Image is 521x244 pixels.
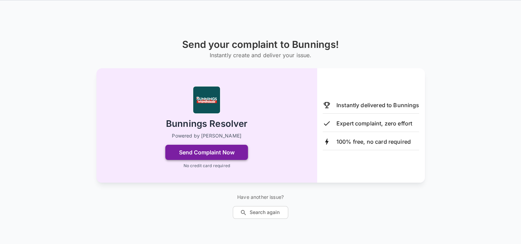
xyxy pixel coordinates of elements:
p: Powered by [PERSON_NAME] [172,132,241,139]
h1: Send your complaint to Bunnings! [182,39,339,50]
p: Expert complaint, zero effort [336,119,412,128]
h2: Bunnings Resolver [166,118,248,130]
button: Send Complaint Now [165,145,248,160]
h6: Instantly create and deliver your issue. [182,50,339,60]
p: Have another issue? [233,194,288,201]
img: Bunnings [193,86,220,114]
p: Instantly delivered to Bunnings [336,101,419,109]
p: No credit card required [183,163,230,169]
p: 100% free, no card required [336,138,411,146]
button: Search again [233,206,288,219]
